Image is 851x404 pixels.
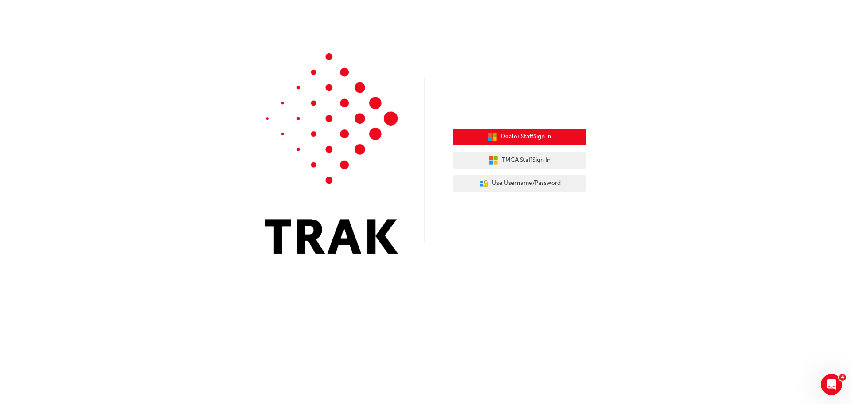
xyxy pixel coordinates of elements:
[453,129,586,145] button: Dealer StaffSign In
[492,178,561,188] span: Use Username/Password
[265,53,398,254] img: Trak
[453,152,586,169] button: TMCA StaffSign In
[821,374,842,395] iframe: Intercom live chat
[839,374,846,381] span: 4
[501,132,551,142] span: Dealer Staff Sign In
[502,155,550,165] span: TMCA Staff Sign In
[453,175,586,192] button: Use Username/Password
